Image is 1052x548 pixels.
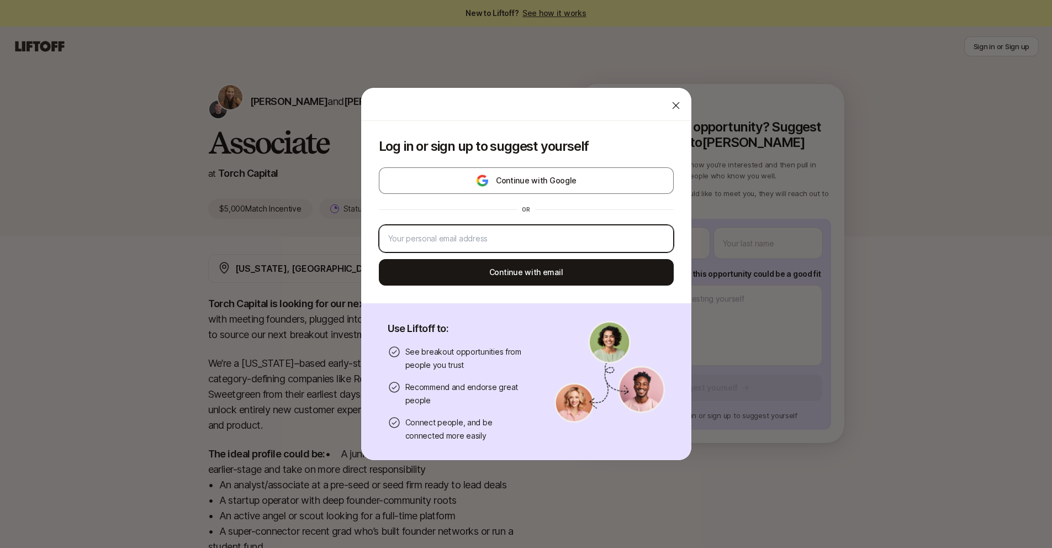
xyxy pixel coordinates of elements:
[379,139,674,154] p: Log in or sign up to suggest yourself
[379,259,674,286] button: Continue with email
[517,205,535,214] div: or
[405,345,528,372] p: See breakout opportunities from people you trust
[379,167,674,194] button: Continue with Google
[388,232,664,245] input: Your personal email address
[388,321,528,336] p: Use Liftoff to:
[554,321,665,423] img: signup-banner
[475,174,489,187] img: google-logo
[405,381,528,407] p: Recommend and endorse great people
[405,416,528,442] p: Connect people, and be connected more easily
